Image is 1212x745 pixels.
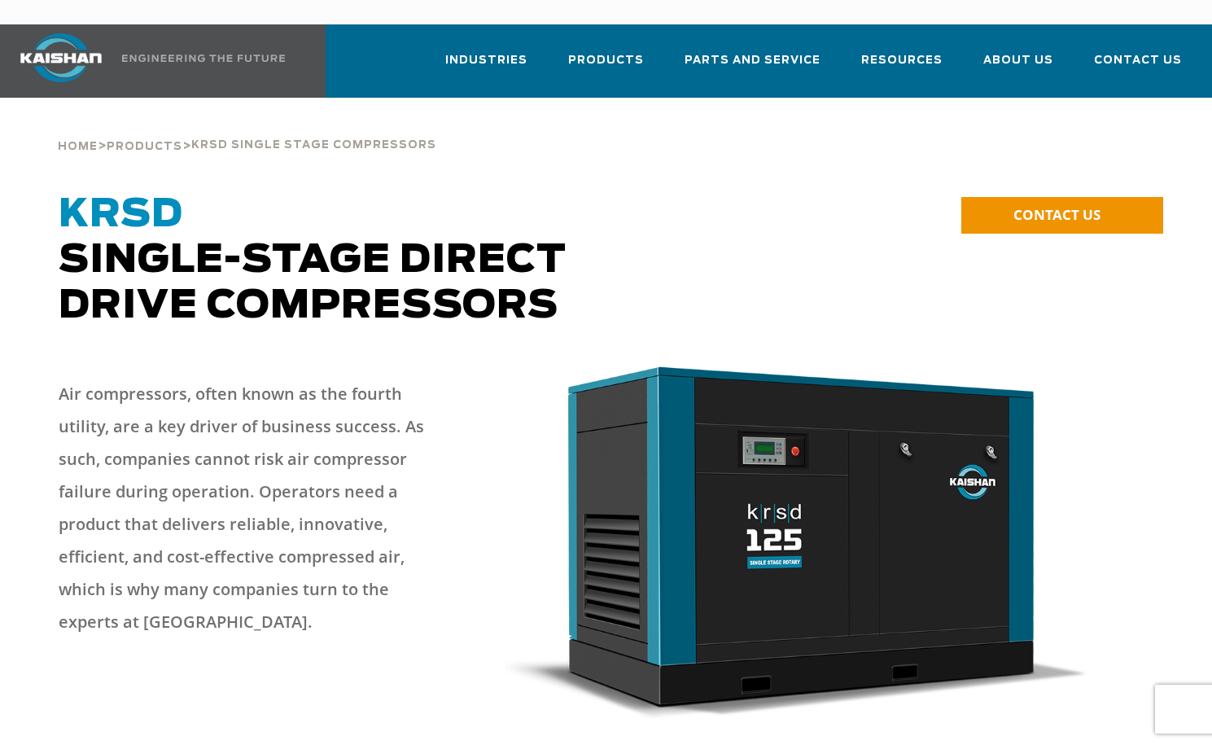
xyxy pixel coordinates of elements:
[861,39,943,94] a: Resources
[983,39,1053,94] a: About Us
[107,138,182,153] a: Products
[59,195,567,326] span: Single-Stage Direct Drive Compressors
[58,98,436,160] div: > >
[861,51,943,70] span: Resources
[1094,51,1182,70] span: Contact Us
[445,39,527,94] a: Industries
[1013,205,1100,224] span: CONTACT US
[983,51,1053,70] span: About Us
[445,51,527,70] span: Industries
[58,142,98,152] span: Home
[122,55,285,62] img: Engineering the future
[107,142,182,152] span: Products
[191,140,436,151] span: krsd single stage compressors
[505,362,1090,719] img: krsd125
[568,39,644,94] a: Products
[1094,39,1182,94] a: Contact Us
[58,138,98,153] a: Home
[59,378,430,638] p: Air compressors, often known as the fourth utility, are a key driver of business success. As such...
[568,51,644,70] span: Products
[685,39,820,94] a: Parts and Service
[961,197,1163,234] a: CONTACT US
[59,195,183,234] span: KRSD
[685,51,820,70] span: Parts and Service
